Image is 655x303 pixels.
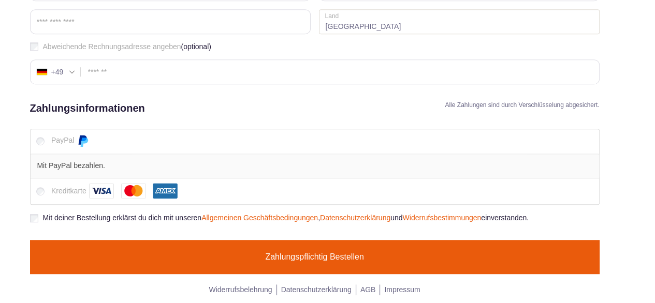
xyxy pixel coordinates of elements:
label: Abweichende Rechnungsadresse angeben [30,42,600,51]
label: Kreditkarte [51,187,180,195]
a: Widerrufsbelehrung [209,284,272,295]
strong: [GEOGRAPHIC_DATA] [319,9,600,34]
input: Mit deiner Bestellung erklärst du dich mit unserenAllgemeinen Geschäftsbedingungen,Datenschutzerk... [30,214,38,222]
img: Visa [89,183,114,199]
input: Abweichende Rechnungsadresse angeben(optional) [30,42,38,51]
a: AGB [360,284,376,295]
a: Datenschutzerklärung [281,284,352,295]
img: Mastercard [121,183,146,199]
button: Zahlungspflichtig bestellen [30,240,600,274]
a: Allgemeinen Geschäftsbedingungen [201,214,318,222]
div: Germany (Deutschland): +49 [31,60,81,84]
a: Impressum [384,284,420,295]
div: +49 [51,68,64,75]
h2: Zahlungsinformationen [30,100,145,116]
span: Mit deiner Bestellung erklärst du dich mit unseren , und einverstanden. [43,214,529,222]
p: Mit PayPal bezahlen. [37,160,592,171]
h4: Alle Zahlungen sind durch Verschlüsselung abgesichert. [445,100,599,110]
span: (optional) [181,42,211,51]
img: PayPal [77,134,89,147]
label: PayPal [51,136,92,144]
img: American Express [153,183,177,199]
a: Widerrufsbestimmungen [402,214,481,222]
a: Datenschutzerklärung [320,214,390,222]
